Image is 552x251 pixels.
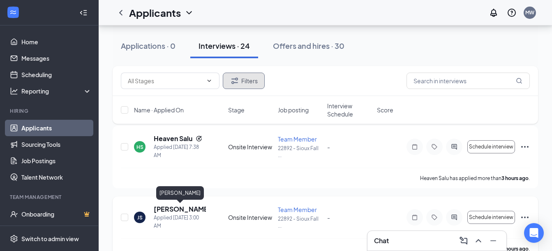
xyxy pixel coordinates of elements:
[154,214,206,230] div: Applied [DATE] 3:00 AM
[9,8,17,16] svg: WorkstreamLogo
[79,9,88,17] svg: Collapse
[467,140,515,153] button: Schedule interview
[137,214,143,221] div: JS
[473,236,483,246] svg: ChevronUp
[524,223,544,243] div: Open Intercom Messenger
[156,186,204,200] div: [PERSON_NAME]
[21,136,92,153] a: Sourcing Tools
[501,175,529,181] b: 3 hours ago
[10,107,90,114] div: Hiring
[128,76,203,85] input: All Stages
[116,8,126,18] svg: ChevronLeft
[516,78,522,84] svg: MagnifyingGlass
[489,8,499,18] svg: Notifications
[21,169,92,185] a: Talent Network
[184,8,194,18] svg: ChevronDown
[228,106,245,114] span: Stage
[21,34,92,50] a: Home
[21,66,92,83] a: Scheduling
[136,144,143,151] div: HS
[525,9,534,16] div: MW
[278,215,323,229] p: 22892 - Sioux Fall ...
[129,6,181,20] h1: Applicants
[278,135,317,143] span: Team Member
[469,214,513,220] span: Schedule interview
[21,235,79,243] div: Switch to admin view
[507,8,517,18] svg: QuestionInfo
[10,194,90,201] div: Team Management
[406,73,530,89] input: Search in interviews
[134,106,184,114] span: Name · Applied On
[278,145,323,159] p: 22892 - Sioux Fall ...
[278,206,317,213] span: Team Member
[449,144,459,150] svg: ActiveChat
[121,41,176,51] div: Applications · 0
[430,144,439,150] svg: Tag
[472,234,485,247] button: ChevronUp
[377,106,393,114] span: Score
[410,144,420,150] svg: Note
[196,135,202,142] svg: Reapply
[488,236,498,246] svg: Minimize
[420,175,530,182] p: Heaven Salu has applied more than .
[327,214,330,221] span: -
[228,143,273,151] div: Onsite Interview
[223,73,265,89] button: Filter Filters
[278,106,309,114] span: Job posting
[457,234,470,247] button: ComposeMessage
[21,153,92,169] a: Job Postings
[199,41,250,51] div: Interviews · 24
[206,78,212,84] svg: ChevronDown
[410,214,420,221] svg: Note
[228,213,273,221] div: Onsite Interview
[520,142,530,152] svg: Ellipses
[449,214,459,221] svg: ActiveChat
[154,134,192,143] h5: Heaven Salu
[230,76,240,86] svg: Filter
[21,120,92,136] a: Applicants
[21,222,92,239] a: TeamCrown
[327,102,372,118] span: Interview Schedule
[10,235,18,243] svg: Settings
[520,212,530,222] svg: Ellipses
[273,41,344,51] div: Offers and hires · 30
[154,205,206,214] h5: [PERSON_NAME]
[154,143,206,160] div: Applied [DATE] 7:38 AM
[469,144,513,150] span: Schedule interview
[21,206,92,222] a: OnboardingCrown
[487,234,500,247] button: Minimize
[467,211,515,224] button: Schedule interview
[430,214,439,221] svg: Tag
[374,236,389,245] h3: Chat
[327,143,330,151] span: -
[459,236,469,246] svg: ComposeMessage
[21,87,92,95] div: Reporting
[10,87,18,95] svg: Analysis
[21,50,92,66] a: Messages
